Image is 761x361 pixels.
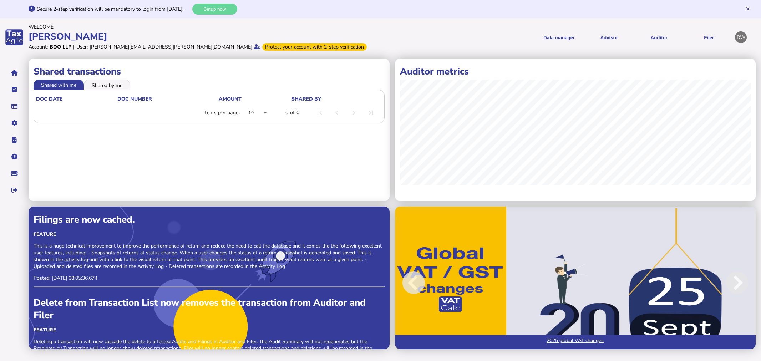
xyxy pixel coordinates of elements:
[34,231,385,238] div: Feature
[34,243,385,270] p: This is a huge technical improvement to improve the performance of return and reduce the need to ...
[50,44,71,50] div: BDO LLP
[395,212,455,354] button: Previous
[34,80,84,90] li: Shared with me
[7,82,22,97] button: Tasks
[395,207,756,349] img: Image for blog post: 2025 global VAT changes
[29,30,378,43] div: [PERSON_NAME]
[219,96,242,102] div: Amount
[219,96,291,102] div: Amount
[400,65,751,78] h1: Auditor metrics
[395,335,756,349] a: 2025 global VAT changes
[203,109,240,116] div: Items per page:
[37,6,191,12] div: Secure 2-step verification will be mandatory to login from [DATE].
[34,65,385,78] h1: Shared transactions
[7,166,22,181] button: Raise a support ticket
[382,29,731,46] menu: navigate products
[36,96,62,102] div: doc date
[636,29,681,46] button: Auditor
[34,275,385,281] p: Posted: [DATE] 08:05:36.674
[11,106,17,107] i: Data manager
[285,109,299,116] div: 0 of 0
[7,149,22,164] button: Help pages
[36,96,117,102] div: doc date
[7,99,22,114] button: Data manager
[90,44,252,50] div: [PERSON_NAME][EMAIL_ADDRESS][PERSON_NAME][DOMAIN_NAME]
[117,96,152,102] div: doc number
[34,338,385,359] p: Deleting a transaction will now cascade the delete to affected Audits and Filings in Auditor and ...
[117,96,218,102] div: doc number
[291,96,321,102] div: shared by
[7,116,22,131] button: Manage settings
[73,44,75,50] div: |
[76,44,88,50] div: User:
[29,44,48,50] div: Account:
[696,212,756,354] button: Next
[537,29,582,46] button: Shows a dropdown of Data manager options
[34,296,385,321] div: Delete from Transaction List now removes the transaction from Auditor and Filer
[34,326,385,333] div: Feature
[34,213,385,226] div: Filings are now cached.
[7,65,22,80] button: Home
[7,132,22,147] button: Developer hub links
[686,29,731,46] button: Filer
[291,96,380,102] div: shared by
[29,24,378,30] div: Welcome
[745,6,750,11] button: Hide message
[262,43,367,51] div: From Oct 1, 2025, 2-step verification will be required to login. Set it up now...
[84,80,130,90] li: Shared by me
[587,29,631,46] button: Shows a dropdown of VAT Advisor options
[735,31,747,43] div: Profile settings
[254,44,260,49] i: Email verified
[7,183,22,198] button: Sign out
[192,4,237,15] button: Setup now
